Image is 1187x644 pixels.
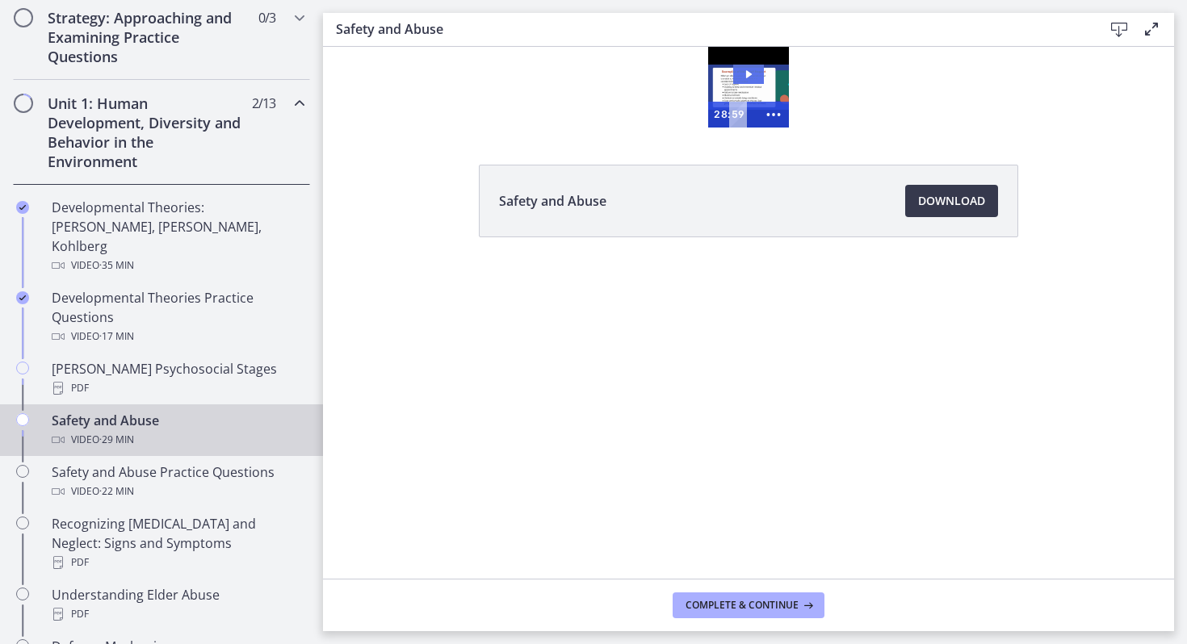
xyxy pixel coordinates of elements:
span: · 17 min [99,327,134,346]
h3: Safety and Abuse [336,19,1077,39]
span: · 22 min [99,482,134,501]
div: Understanding Elder Abuse [52,585,304,624]
div: Safety and Abuse Practice Questions [52,462,304,501]
a: Download [905,185,998,217]
button: Show more buttons [435,55,466,81]
div: PDF [52,378,304,398]
i: Completed [16,291,29,304]
div: Playbar [414,55,428,81]
span: 0 / 3 [258,8,275,27]
span: 2 / 13 [252,94,275,113]
div: Developmental Theories: [PERSON_NAME], [PERSON_NAME], Kohlberg [52,198,304,275]
i: Completed [16,201,29,214]
div: Video [52,430,304,450]
h2: Strategy: Approaching and Examining Practice Questions [48,8,245,66]
div: Recognizing [MEDICAL_DATA] and Neglect: Signs and Symptoms [52,514,304,572]
iframe: Video Lesson [323,47,1174,128]
div: Video [52,327,304,346]
span: Download [918,191,985,211]
div: [PERSON_NAME] Psychosocial Stages [52,359,304,398]
div: PDF [52,553,304,572]
div: Video [52,256,304,275]
div: Video [52,482,304,501]
span: Safety and Abuse [499,191,606,211]
span: · 29 min [99,430,134,450]
div: Developmental Theories Practice Questions [52,288,304,346]
button: Complete & continue [673,592,824,618]
span: Complete & continue [686,599,799,612]
h2: Unit 1: Human Development, Diversity and Behavior in the Environment [48,94,245,171]
div: Safety and Abuse [52,411,304,450]
span: · 35 min [99,256,134,275]
div: PDF [52,604,304,624]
